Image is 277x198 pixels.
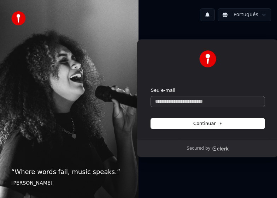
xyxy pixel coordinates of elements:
p: “ Where words fail, music speaks. ” [11,167,127,177]
p: Secured by [187,146,210,151]
img: youka [11,11,25,25]
a: Clerk logo [212,146,229,151]
button: Continuar [151,118,265,129]
span: Continuar [193,120,222,127]
img: Youka [199,50,216,67]
label: Seu e-mail [151,87,175,94]
footer: [PERSON_NAME] [11,180,127,187]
